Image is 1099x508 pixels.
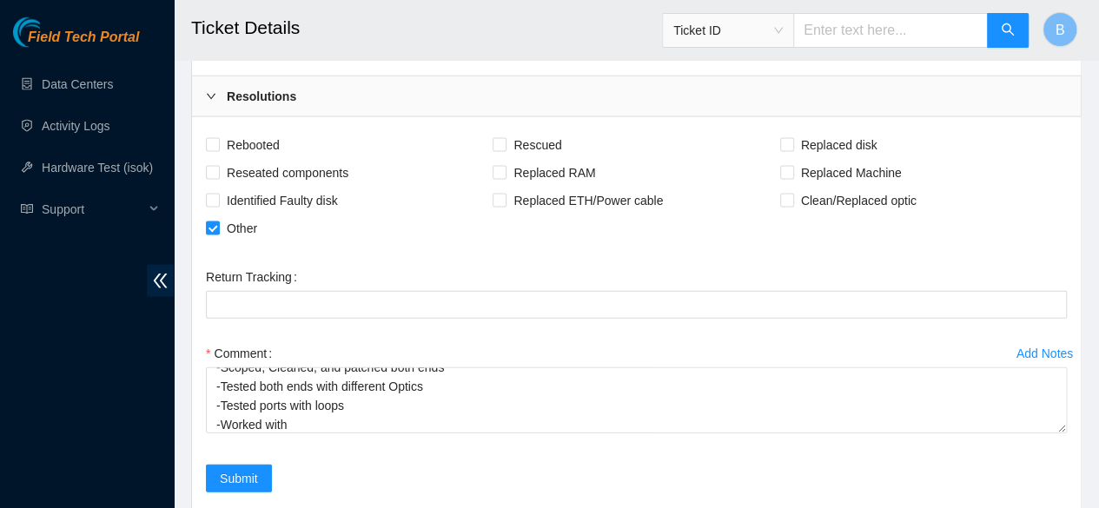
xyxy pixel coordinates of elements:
[794,187,924,214] span: Clean/Replaced optic
[220,159,355,187] span: Reseated components
[220,131,287,159] span: Rebooted
[206,263,304,291] label: Return Tracking
[42,192,144,227] span: Support
[794,131,884,159] span: Replaced disk
[1001,23,1015,39] span: search
[206,340,279,367] label: Comment
[673,17,783,43] span: Ticket ID
[506,187,670,214] span: Replaced ETH/Power cable
[794,159,909,187] span: Replaced Machine
[192,76,1081,116] div: Resolutions
[206,91,216,102] span: right
[1043,12,1077,47] button: B
[206,465,272,492] button: Submit
[28,30,139,46] span: Field Tech Portal
[1016,347,1073,360] div: Add Notes
[13,17,88,48] img: Akamai Technologies
[220,469,258,488] span: Submit
[987,13,1029,48] button: search
[1016,340,1074,367] button: Add Notes
[793,13,988,48] input: Enter text here...
[21,203,33,215] span: read
[1056,19,1065,41] span: B
[206,367,1067,433] textarea: Comment
[220,214,264,242] span: Other
[147,265,174,297] span: double-left
[42,77,113,91] a: Data Centers
[42,119,110,133] a: Activity Logs
[13,31,139,54] a: Akamai TechnologiesField Tech Portal
[206,291,1067,319] input: Return Tracking
[506,131,568,159] span: Rescued
[506,159,602,187] span: Replaced RAM
[42,161,153,175] a: Hardware Test (isok)
[220,187,345,214] span: Identified Faulty disk
[227,87,296,106] b: Resolutions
